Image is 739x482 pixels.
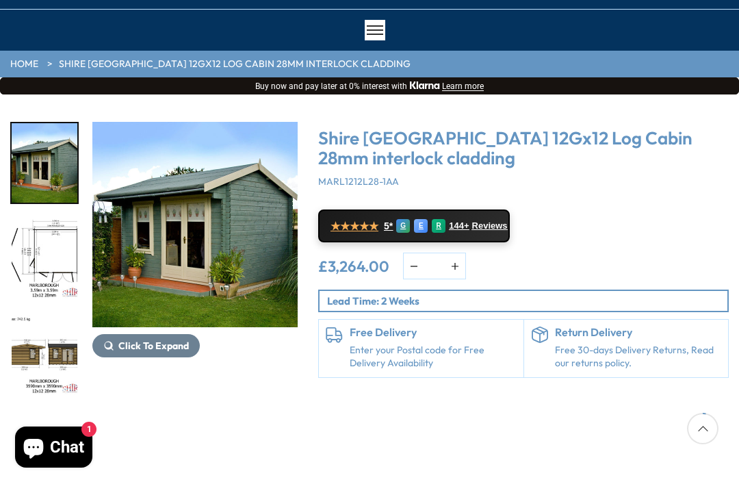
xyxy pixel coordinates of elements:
[432,219,445,233] div: R
[555,344,722,370] p: Free 30-days Delivery Returns, Read our returns policy.
[11,427,96,471] inbox-online-store-chat: Shopify online store chat
[92,122,298,327] img: Shire Marlborough 12Gx12 Log Cabin 28mm interlock cladding - Best Shed
[414,219,428,233] div: E
[10,122,79,204] div: 1 / 18
[318,210,510,242] a: ★★★★★ 5* G E R 144+ Reviews
[350,327,517,339] h6: Free Delivery
[118,340,189,352] span: Click To Expand
[318,129,729,168] h3: Shire [GEOGRAPHIC_DATA] 12Gx12 Log Cabin 28mm interlock cladding
[396,219,410,233] div: G
[330,220,378,233] span: ★★★★★
[449,220,469,231] span: 144+
[318,175,399,188] span: MARL1212L28-1AA
[92,334,200,357] button: Click To Expand
[350,344,517,370] a: Enter your Postal code for Free Delivery Availability
[555,327,722,339] h6: Return Delivery
[59,58,411,71] a: Shire [GEOGRAPHIC_DATA] 12Gx12 Log Cabin 28mm interlock cladding
[10,218,79,300] div: 2 / 18
[12,219,77,299] img: 12x12MarlboroughOPTFLOORPLANMFT28mmTEMP_5a83137f-d55f-493c-9331-6cd515c54ccf_200x200.jpg
[10,314,79,396] div: 3 / 18
[10,58,38,71] a: HOME
[12,315,77,394] img: 12x12MarlboroughOPTELEVATIONSMMFT28mmTEMP_a041115d-193e-4c00-ba7d-347e4517689d_200x200.jpg
[12,123,77,203] img: Marlborough_7_77ba1181-c18a-42db-b353-ae209a9c9980_200x200.jpg
[318,259,389,274] ins: £3,264.00
[92,122,298,396] div: 1 / 18
[472,220,508,231] span: Reviews
[327,294,727,308] p: Lead Time: 2 Weeks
